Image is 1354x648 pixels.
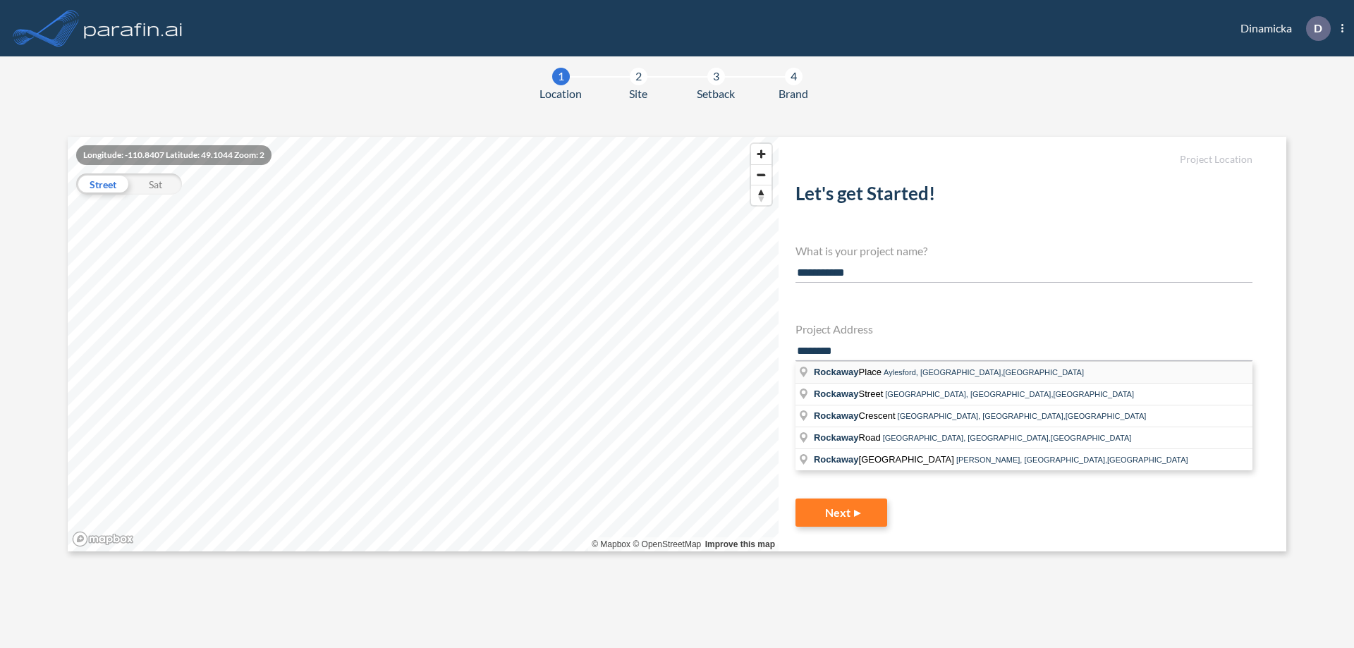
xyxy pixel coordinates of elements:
span: Setback [697,85,735,102]
span: Aylesford, [GEOGRAPHIC_DATA],[GEOGRAPHIC_DATA] [884,368,1084,377]
span: Rockaway [814,410,859,421]
div: Dinamicka [1219,16,1343,41]
span: Location [539,85,582,102]
span: Reset bearing to north [751,185,771,205]
span: Brand [779,85,808,102]
span: Crescent [814,410,898,421]
img: logo [81,14,185,42]
div: Street [76,173,129,195]
div: 3 [707,68,725,85]
span: [PERSON_NAME], [GEOGRAPHIC_DATA],[GEOGRAPHIC_DATA] [956,456,1188,464]
button: Zoom out [751,164,771,185]
div: Longitude: -110.8407 Latitude: 49.1044 Zoom: 2 [76,145,272,165]
span: Rockaway [814,454,859,465]
h4: What is your project name? [795,244,1252,257]
span: Rockaway [814,389,859,399]
a: Mapbox homepage [72,531,134,547]
canvas: Map [68,137,779,551]
div: 2 [630,68,647,85]
span: Rockaway [814,432,859,443]
span: Street [814,389,885,399]
span: [GEOGRAPHIC_DATA], [GEOGRAPHIC_DATA],[GEOGRAPHIC_DATA] [898,412,1147,420]
p: D [1314,22,1322,35]
a: OpenStreetMap [633,539,701,549]
span: [GEOGRAPHIC_DATA], [GEOGRAPHIC_DATA],[GEOGRAPHIC_DATA] [885,390,1134,398]
h2: Let's get Started! [795,183,1252,210]
span: Road [814,432,883,443]
button: Next [795,499,887,527]
a: Improve this map [705,539,775,549]
a: Mapbox [592,539,630,549]
span: Rockaway [814,367,859,377]
div: 4 [785,68,803,85]
button: Zoom in [751,144,771,164]
button: Reset bearing to north [751,185,771,205]
div: 1 [552,68,570,85]
span: Place [814,367,884,377]
h4: Project Address [795,322,1252,336]
span: [GEOGRAPHIC_DATA] [814,454,956,465]
h5: Project Location [795,154,1252,166]
span: Site [629,85,647,102]
span: [GEOGRAPHIC_DATA], [GEOGRAPHIC_DATA],[GEOGRAPHIC_DATA] [883,434,1132,442]
span: Zoom out [751,165,771,185]
div: Sat [129,173,182,195]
